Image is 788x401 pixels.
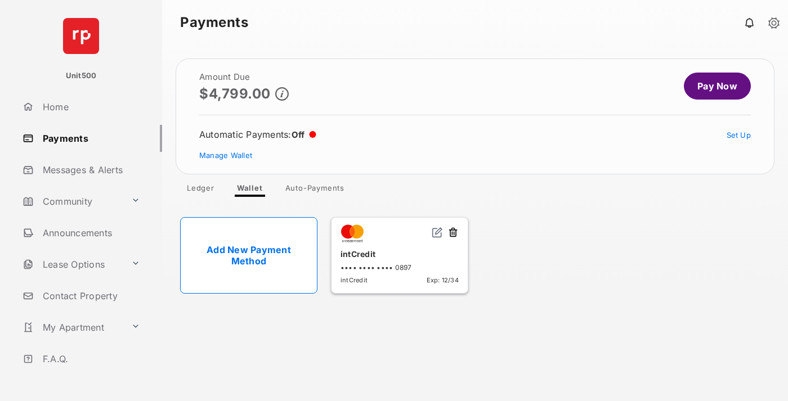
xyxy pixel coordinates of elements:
img: svg+xml;base64,PHN2ZyB4bWxucz0iaHR0cDovL3d3dy53My5vcmcvMjAwMC9zdmciIHdpZHRoPSI2NCIgaGVpZ2h0PSI2NC... [63,18,99,54]
a: Community [18,188,127,215]
p: Unit500 [66,70,97,82]
div: intCredit [341,245,459,263]
a: My Apartment [18,314,127,341]
a: Ledger [178,183,223,197]
strong: Payments [180,16,248,29]
a: Home [18,93,162,120]
p: $4,799.00 [199,86,271,101]
a: Contact Property [18,282,162,309]
a: Auto-Payments [276,183,353,197]
a: Wallet [228,183,272,197]
a: Messages & Alerts [18,156,162,183]
div: Automatic Payments : [199,129,316,140]
span: Off [292,129,305,140]
a: Manage Wallet [199,151,252,160]
img: svg+xml;base64,PHN2ZyB2aWV3Qm94PSIwIDAgMjQgMjQiIHdpZHRoPSIxNiIgaGVpZ2h0PSIxNiIgZmlsbD0ibm9uZSIgeG... [432,227,443,238]
div: •••• •••• •••• 0897 [341,263,459,272]
span: Exp: 12/34 [427,276,459,284]
h2: Amount Due [199,73,289,82]
a: Set Up [727,130,751,139]
a: Lease Options [18,251,127,278]
a: F.A.Q. [18,345,162,372]
a: Payments [18,125,162,152]
a: Announcements [18,219,162,246]
a: Add New Payment Method [180,217,317,294]
span: intCredit [341,276,368,284]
